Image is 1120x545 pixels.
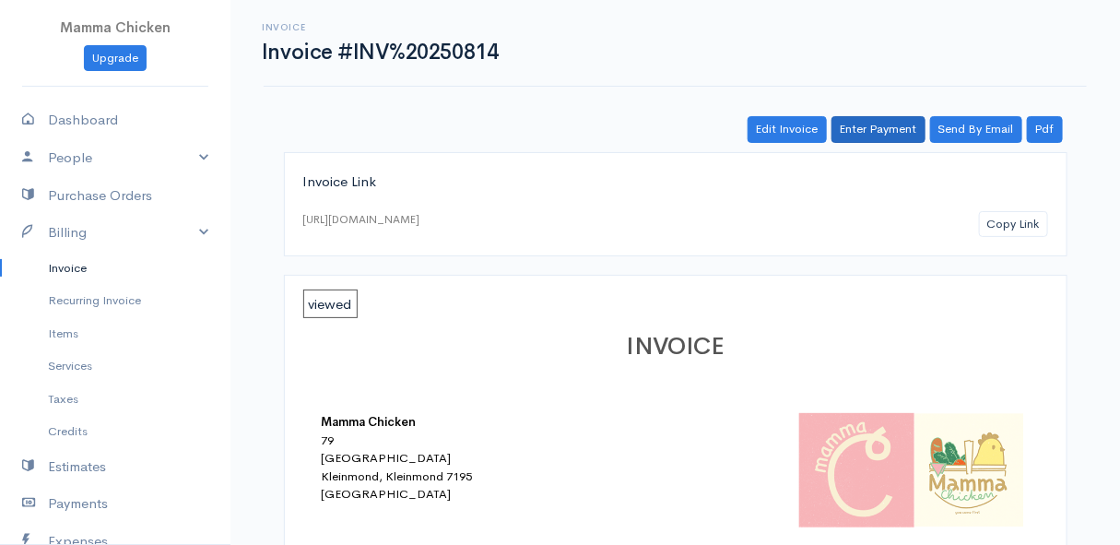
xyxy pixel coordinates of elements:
[930,116,1022,143] a: Send By Email
[262,41,498,64] h1: Invoice #INV%20250814
[303,172,1048,193] div: Invoice Link
[1027,116,1063,143] a: Pdf
[303,290,358,318] span: viewed
[322,334,1030,361] h1: INVOICE
[979,211,1048,238] button: Copy Link
[799,413,1030,527] img: logo-42320.png
[831,116,925,143] a: Enter Payment
[322,414,417,430] b: Mamma Chicken
[322,432,644,504] div: 79 [GEOGRAPHIC_DATA] Kleinmond, Kleinmond 7195 [GEOGRAPHIC_DATA]
[748,116,827,143] a: Edit Invoice
[262,22,498,32] h6: Invoice
[303,211,420,228] div: [URL][DOMAIN_NAME]
[60,18,171,36] span: Mamma Chicken
[84,45,147,72] a: Upgrade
